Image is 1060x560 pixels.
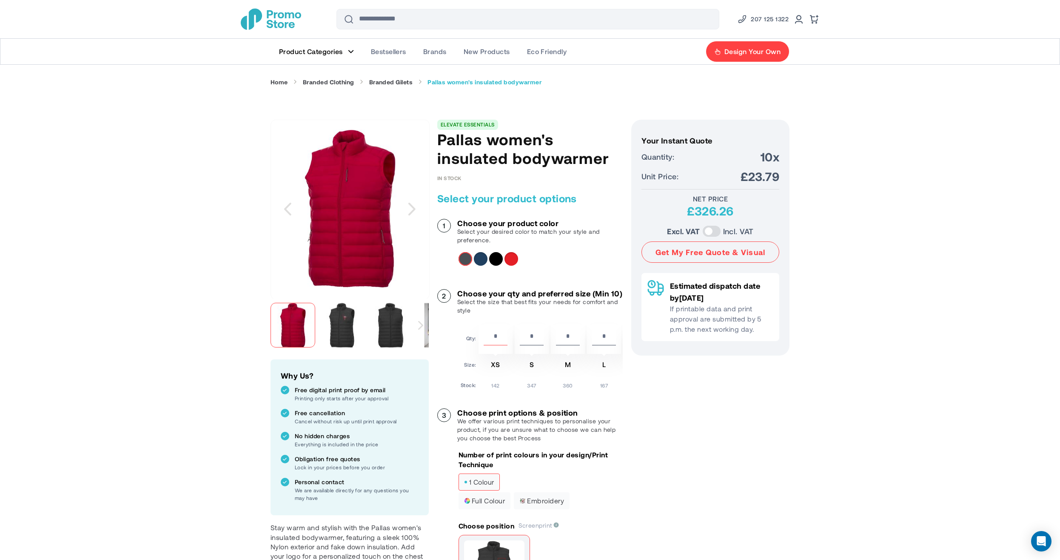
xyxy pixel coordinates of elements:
[457,289,623,298] h3: Choose your qty and preferred size (Min 10)
[479,356,513,376] td: XS
[241,9,301,30] img: Promotional Merchandise
[271,129,429,288] img: Pallas women's insulated bodywarmer
[457,219,623,227] h3: Choose your product color
[461,356,476,376] td: Size:
[295,432,419,440] p: No hidden charges
[479,379,513,389] td: 142
[319,303,364,347] img: Pallas women's insulated bodywarmer
[423,47,447,56] span: Brands
[641,241,779,263] button: Get My Free Quote & Visual
[723,225,754,237] label: Incl. VAT
[457,298,623,315] p: Select the size that best fits your needs for comfort and style
[457,417,623,442] p: We offer various print techniques to personalise your product, if you are unsure what to choose w...
[641,151,674,163] span: Quantity:
[395,120,429,299] div: Next
[437,130,623,167] h1: Pallas women's insulated bodywarmer
[295,455,419,463] p: Obligation free quotes
[271,303,315,347] img: Pallas women's insulated bodywarmer
[515,356,549,376] td: S
[464,47,510,56] span: New Products
[303,78,354,86] a: Branded Clothing
[587,379,621,389] td: 167
[459,521,514,531] p: Choose position
[641,203,779,218] div: £326.26
[641,195,779,203] div: Net Price
[679,293,704,302] span: [DATE]
[459,252,472,266] div: Storm grey
[441,121,495,127] a: ELEVATE ESSENTIALS
[647,280,664,296] img: Delivery
[271,120,305,299] div: Previous
[319,299,368,352] div: Pallas women's insulated bodywarmer
[1031,531,1051,551] div: Open Intercom Messenger
[457,408,623,417] h3: Choose print options & position
[371,47,406,56] span: Bestsellers
[461,325,476,354] td: Qty:
[368,299,417,352] div: Pallas women's insulated bodywarmer
[504,252,518,266] div: Red
[641,170,678,182] span: Unit Price:
[489,252,503,266] div: Solid black
[551,356,585,376] td: M
[295,478,419,486] p: Personal contact
[271,78,288,86] a: Home
[464,498,505,504] span: full colour
[437,192,623,205] h2: Select your product options
[641,136,779,145] h3: Your Instant Quote
[519,522,559,529] span: Screenprint
[437,175,462,181] div: Availability
[751,14,789,24] span: 207 125 1322
[241,9,301,30] a: store logo
[295,394,419,402] p: Printing only starts after your approval
[670,280,773,304] p: Estimated dispatch date by
[295,409,419,417] p: Free cancellation
[461,379,476,389] td: Stock:
[551,379,585,389] td: 360
[457,227,623,244] p: Select your desired color to match your style and preference.
[281,370,419,382] h2: Why Us?
[369,78,413,86] a: Branded Gilets
[587,356,621,376] td: L
[515,379,549,389] td: 347
[670,304,773,334] p: If printable data and print approval are submitted by 5 p.m. the next working day.
[295,486,419,502] p: We are available directly for any questions you may have
[295,440,419,448] p: Everything is included in the price
[279,47,343,56] span: Product Categories
[737,14,789,24] a: Phone
[459,450,623,469] p: Number of print colours in your design/Print Technique
[667,225,700,237] label: Excl. VAT
[527,47,567,56] span: Eco Friendly
[295,386,419,394] p: Free digital print proof by email
[368,303,413,347] img: Pallas women's insulated bodywarmer
[474,252,487,266] div: Navy
[413,299,429,352] div: Next
[464,479,494,485] span: 1 colour
[295,417,419,425] p: Cancel without risk up until print approval
[761,149,779,164] span: 10x
[519,498,564,504] span: Embroidery
[427,78,541,86] strong: Pallas women's insulated bodywarmer
[741,169,779,184] span: £23.79
[295,463,419,471] p: Lock in your prices before you order
[724,47,781,56] span: Design Your Own
[437,175,462,181] span: In stock
[271,299,319,352] div: Pallas women's insulated bodywarmer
